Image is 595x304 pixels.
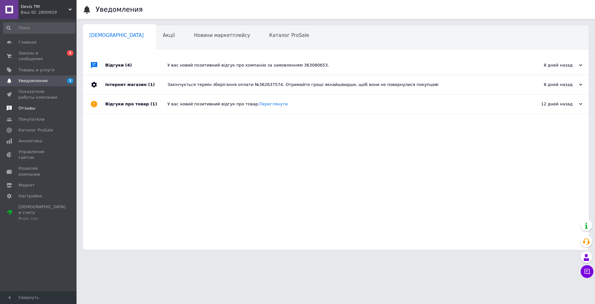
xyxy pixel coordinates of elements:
[151,102,157,106] span: (1)
[18,138,42,144] span: Аналитика
[105,75,167,94] div: Інтернет магазин
[18,204,66,222] span: [DEMOGRAPHIC_DATA] и счета
[518,62,582,68] div: 8 дней назад
[163,32,175,38] span: Акції
[18,127,53,133] span: Каталог ProSale
[18,105,35,111] span: Отзывы
[18,117,45,122] span: Покупатели
[125,63,132,67] span: (4)
[67,78,73,83] span: 3
[269,32,309,38] span: Каталог ProSale
[67,50,73,56] span: 2
[18,149,59,160] span: Управление сайтом
[167,62,518,68] div: У вас новий позитивний відгук про компанію за замовленням 363080653.
[148,82,155,87] span: (1)
[96,6,143,13] h1: Уведомления
[18,50,59,62] span: Заказы и сообщения
[194,32,250,38] span: Новини маркетплейсу
[105,56,167,75] div: Відгуки
[21,4,69,10] span: Devis ТМ
[18,39,36,45] span: Главная
[518,101,582,107] div: 12 дней назад
[18,166,59,177] span: Кошелек компании
[18,67,55,73] span: Товары и услуги
[18,193,42,199] span: Настройки
[89,32,144,38] span: [DEMOGRAPHIC_DATA]
[518,82,582,88] div: 8 дней назад
[3,22,75,34] input: Поиск
[581,265,593,278] button: Чат с покупателем
[259,102,288,106] a: Переглянути
[18,216,66,222] div: Prom топ
[18,89,59,100] span: Показатели работы компании
[21,10,77,15] div: Ваш ID: 2800929
[18,182,35,188] span: Маркет
[105,95,167,114] div: Відгуки про товар
[167,82,518,88] div: Закінчується термін зберігання оплати №362637574. Отримайте гроші якнайшвидше, щоб вони не поверн...
[18,78,48,84] span: Уведомления
[167,101,518,107] div: У вас новий позитивний відгук про товар.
